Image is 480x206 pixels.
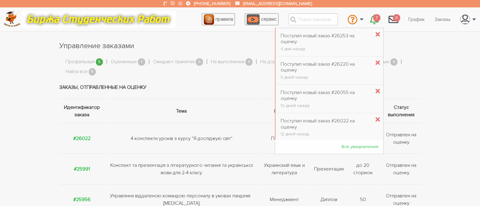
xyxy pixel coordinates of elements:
[3,11,20,27] img: logo-c4363faeb99b52c628a42810ed6dfb4293a56d4e4775eb116515dfe7f33672af.png
[106,154,257,184] td: Конспект та презентація з літературного читання та української мови для 2-4 класу
[194,1,230,6] a: [PHONE_NUMBER]
[403,14,430,25] a: График
[380,154,421,184] td: Отправлен на оценку
[276,30,376,55] a: Поступил новый заказ #26253 на оценку 4 дня назад
[281,75,371,80] div: 5 дней назад
[281,61,371,73] div: Поступил новый заказ #26220 на оценку
[21,11,176,28] img: motto-12e01f5a76059d5f6a28199ef077b1f78e012cfde436ab5cf1d4517935686d32.gif
[430,14,455,25] a: Заказы
[276,115,376,140] a: Поступил новый заказ #26022 на оценку 12 дней назад
[153,58,195,66] a: Ожидают принятия
[337,141,383,152] a: Все уведомления
[74,166,90,172] a: #25991
[106,123,257,154] td: 4 конспекти уроків з курсу "Я досліджую світ"
[66,58,95,66] a: Профильные
[202,13,235,25] a: правила
[281,33,371,45] div: Поступил новый заказ #26253 на оценку
[96,58,103,66] span: 5
[247,14,260,25] img: play_icon-49f7f135c9dc9a03216cfdbccbe1e3994649169d890fb554cedf0eac35a01ba8.png
[276,86,376,112] a: Поступил новый заказ #26055 на оценку 10 дней назад
[211,58,244,66] a: На выполнении
[215,16,233,22] span: правила
[365,11,384,28] a: 7
[66,68,88,76] a: Найти все
[373,14,380,22] span: 7
[393,14,400,22] span: 0
[281,47,371,51] div: 4 дня назад
[196,58,203,66] span: 0
[312,154,346,184] td: Презентация
[245,13,278,25] a: сервис
[276,58,376,83] a: Поступил новый заказ #26220 на оценку 5 дней назад
[346,154,380,184] td: до 20 сторінок
[257,154,312,184] td: Украинский язык и литература
[281,132,371,136] div: 12 дней назад
[288,13,338,25] input: Поиск заказов
[281,118,371,130] div: Поступил новый заказ #26022 на оценку
[111,58,137,66] a: Оцененные
[261,16,277,22] span: сервис
[243,1,312,6] a: [EMAIL_ADDRESS][DOMAIN_NAME]
[204,14,214,25] img: agreement_icon-feca34a61ba7f3d1581b08bc946b2ec1ccb426f67415f344566775c155b7f62c.png
[380,99,421,123] th: Статус выполнения
[59,41,421,51] h1: Управление заказами
[138,58,145,66] span: 1
[106,99,257,123] th: Тема
[281,104,371,108] div: 10 дней назад
[59,99,106,123] th: Идентификатор заказа
[390,58,398,66] span: 0
[257,123,312,154] td: Педагогика
[281,90,371,101] div: Поступил новый заказ #26055 на оценку
[59,76,421,99] td: Заказы, отправленные на оценку
[89,68,96,76] span: 11
[73,135,91,142] a: #26022
[260,58,292,66] a: На доработке
[73,196,91,203] a: #25956
[380,123,421,154] td: Отправлен на оценку
[384,11,403,28] a: 0
[245,58,253,66] span: 0
[257,99,312,123] th: Предмет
